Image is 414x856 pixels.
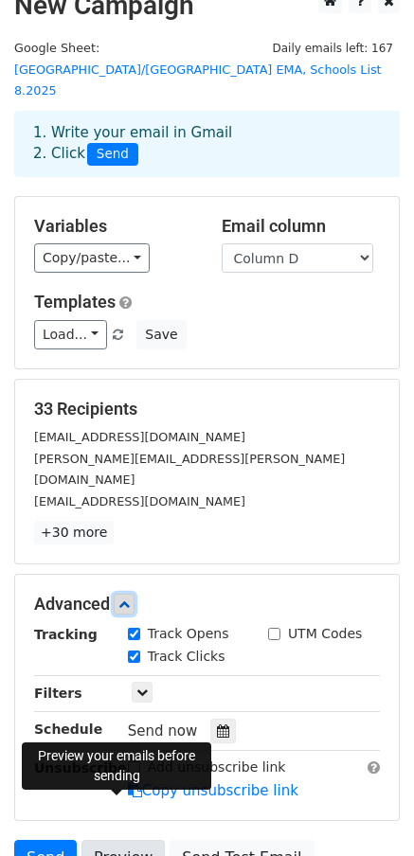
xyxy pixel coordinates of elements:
[34,627,98,642] strong: Tracking
[34,722,102,737] strong: Schedule
[34,452,345,488] small: [PERSON_NAME][EMAIL_ADDRESS][PERSON_NAME][DOMAIN_NAME]
[14,62,382,98] a: [GEOGRAPHIC_DATA]/[GEOGRAPHIC_DATA] EMA, Schools List 8.2025
[19,122,395,166] div: 1. Write your email in Gmail 2. Click
[148,647,225,667] label: Track Clicks
[34,216,193,237] h5: Variables
[34,594,380,615] h5: Advanced
[136,320,186,349] button: Save
[34,243,150,273] a: Copy/paste...
[265,41,400,55] a: Daily emails left: 167
[34,320,107,349] a: Load...
[148,624,229,644] label: Track Opens
[22,742,211,790] div: Preview your emails before sending
[128,782,298,799] a: Copy unsubscribe link
[288,624,362,644] label: UTM Codes
[34,686,82,701] strong: Filters
[128,722,198,740] span: Send now
[87,143,138,166] span: Send
[34,521,114,544] a: +30 more
[265,38,400,59] span: Daily emails left: 167
[14,41,382,98] small: Google Sheet:
[148,758,286,777] label: Add unsubscribe link
[34,399,380,419] h5: 33 Recipients
[34,494,245,508] small: [EMAIL_ADDRESS][DOMAIN_NAME]
[34,292,116,312] a: Templates
[34,430,245,444] small: [EMAIL_ADDRESS][DOMAIN_NAME]
[319,765,414,856] iframe: Chat Widget
[222,216,381,237] h5: Email column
